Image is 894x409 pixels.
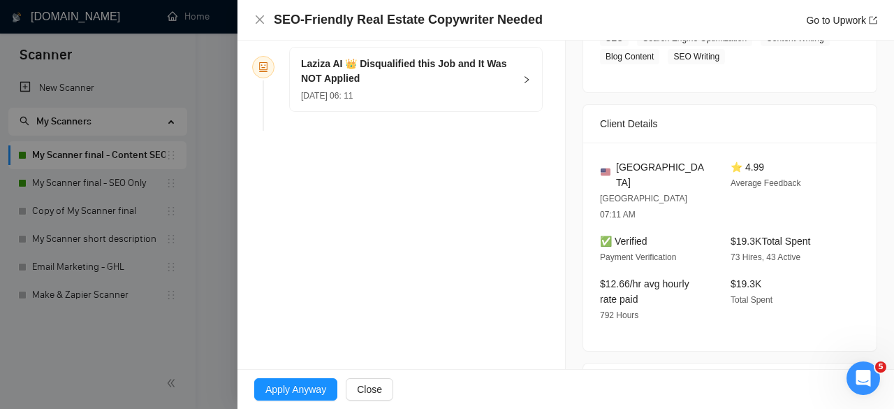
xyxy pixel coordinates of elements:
[847,361,880,395] iframe: Intercom live chat
[668,49,725,64] span: SEO Writing
[731,252,800,262] span: 73 Hires, 43 Active
[600,236,647,247] span: ✅ Verified
[869,16,877,24] span: export
[522,76,531,84] span: right
[274,11,543,29] h4: SEO-Friendly Real Estate Copywriter Needed
[600,310,638,320] span: 792 Hours
[346,378,393,401] button: Close
[258,62,268,72] span: robot
[265,382,326,397] span: Apply Anyway
[806,15,877,26] a: Go to Upworkexport
[600,194,687,220] span: [GEOGRAPHIC_DATA] 07:11 AM
[616,159,708,190] span: [GEOGRAPHIC_DATA]
[601,167,610,177] img: 🇺🇸
[600,105,860,143] div: Client Details
[731,295,772,305] span: Total Spent
[875,361,886,373] span: 5
[254,378,337,401] button: Apply Anyway
[254,14,265,25] span: close
[600,364,860,401] div: Job Description
[600,252,676,262] span: Payment Verification
[600,49,659,64] span: Blog Content
[301,57,514,86] h5: Laziza AI 👑 Disqualified this Job and It Was NOT Applied
[731,278,761,289] span: $19.3K
[731,236,810,247] span: $19.3K Total Spent
[301,91,353,101] span: [DATE] 06: 11
[357,382,382,397] span: Close
[254,14,265,26] button: Close
[731,178,801,188] span: Average Feedback
[600,278,689,305] span: $12.66/hr avg hourly rate paid
[731,162,764,173] span: ⭐ 4.99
